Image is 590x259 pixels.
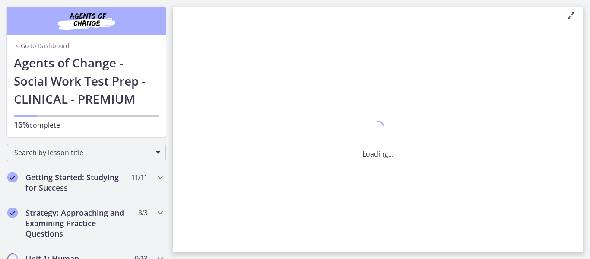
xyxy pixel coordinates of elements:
a: Go to Dashboard [14,42,70,50]
h1: Agents of Change - Social Work Test Prep - CLINICAL - PREMIUM [14,54,159,108]
h2: Strategy: Approaching and Examining Practice Questions [25,208,131,239]
img: Agents of Change [35,10,138,31]
span: 3 / 3 [138,208,147,218]
span: 16% [14,119,29,130]
p: complete [14,119,159,130]
i: Completed [7,208,18,218]
span: 11 / 11 [131,172,147,182]
div: Search by lesson title [7,144,166,161]
h2: Getting Started: Studying for Success [25,172,131,193]
span: Search by lesson title [14,148,152,157]
div: 1 [362,118,393,138]
p: Loading... [362,149,393,159]
i: Completed [7,172,18,182]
